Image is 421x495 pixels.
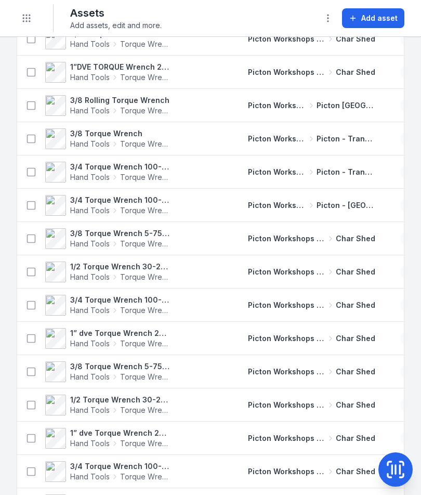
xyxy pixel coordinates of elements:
[70,20,162,31] span: Add assets, edit and more.
[70,62,171,72] strong: 1”DVE TORQUE Wrench 200-1000 ft/lbs 4572
[70,239,110,249] span: Hand Tools
[70,361,171,372] strong: 3/8 Torque Wrench 5-75 ft/lbd
[70,139,110,149] span: Hand Tools
[336,466,375,477] span: Char Shed
[248,300,325,310] span: Picton Workshops & Bays
[317,167,375,177] span: Picton - Transmission Bay
[248,400,325,410] span: Picton Workshops & Bays
[120,106,171,116] span: Torque Wrench
[336,433,375,444] span: Char Shed
[317,134,375,144] span: Picton - Transmission Bay
[70,438,110,449] span: Hand Tools
[120,72,171,83] span: Torque Wrench
[248,67,375,77] a: Picton Workshops & BaysChar Shed
[70,328,171,338] strong: 1” dve Torque Wrench 200-1000ft/lbs 4571
[45,95,171,116] a: 3/8 Rolling Torque WrenchHand ToolsTorque Wrench
[70,472,110,482] span: Hand Tools
[70,39,110,49] span: Hand Tools
[248,167,375,177] a: Picton Workshops & BaysPicton - Transmission Bay
[336,300,375,310] span: Char Shed
[120,338,171,349] span: Torque Wrench
[70,405,110,415] span: Hand Tools
[248,200,375,211] a: Picton Workshops & BaysPicton - [GEOGRAPHIC_DATA]
[336,67,375,77] span: Char Shed
[248,233,375,244] a: Picton Workshops & BaysChar Shed
[70,195,171,205] strong: 3/4 Torque Wrench 100-600 ft/lbs 447
[248,100,307,111] span: Picton Workshops & Bays
[248,134,375,144] a: Picton Workshops & BaysPicton - Transmission Bay
[248,300,375,310] a: Picton Workshops & BaysChar Shed
[70,205,110,216] span: Hand Tools
[336,333,375,344] span: Char Shed
[248,34,375,44] a: Picton Workshops & BaysChar Shed
[70,305,110,316] span: Hand Tools
[248,100,375,111] a: Picton Workshops & BaysPicton [GEOGRAPHIC_DATA]
[248,134,307,144] span: Picton Workshops & Bays
[120,405,171,415] span: Torque Wrench
[336,34,375,44] span: Char Shed
[248,267,375,277] a: Picton Workshops & BaysChar Shed
[17,8,36,28] button: Toggle navigation
[120,239,171,249] span: Torque Wrench
[336,267,375,277] span: Char Shed
[70,428,171,438] strong: 1” dve Torque Wrench 200-1000 ft/lbs 4572
[336,233,375,244] span: Char Shed
[45,195,171,216] a: 3/4 Torque Wrench 100-600 ft/lbs 447Hand ToolsTorque Wrench
[248,367,375,377] a: Picton Workshops & BaysChar Shed
[248,67,325,77] span: Picton Workshops & Bays
[120,172,171,183] span: Torque Wrench
[317,200,375,211] span: Picton - [GEOGRAPHIC_DATA]
[120,139,171,149] span: Torque Wrench
[248,433,325,444] span: Picton Workshops & Bays
[70,295,171,305] strong: 3/4 Torque Wrench 100-600 ft/lbs 4576
[120,305,171,316] span: Torque Wrench
[120,39,171,49] span: Torque Wrench
[361,13,398,23] span: Add asset
[70,172,110,183] span: Hand Tools
[120,205,171,216] span: Torque Wrench
[317,100,375,111] span: Picton [GEOGRAPHIC_DATA]
[342,8,404,28] button: Add asset
[248,267,325,277] span: Picton Workshops & Bays
[45,395,171,415] a: 1/2 Torque Wrench 30-250 ft/lbs 4577Hand ToolsTorque Wrench
[45,361,171,382] a: 3/8 Torque Wrench 5-75 ft/lbdHand ToolsTorque Wrench
[120,472,171,482] span: Torque Wrench
[45,328,171,349] a: 1” dve Torque Wrench 200-1000ft/lbs 4571Hand ToolsTorque Wrench
[248,333,325,344] span: Picton Workshops & Bays
[70,262,171,272] strong: 1/2 Torque Wrench 30-250 ft/lbs 4578
[248,233,325,244] span: Picton Workshops & Bays
[45,428,171,449] a: 1” dve Torque Wrench 200-1000 ft/lbs 4572Hand ToolsTorque Wrench
[70,372,110,382] span: Hand Tools
[45,62,171,83] a: 1”DVE TORQUE Wrench 200-1000 ft/lbs 4572Hand ToolsTorque Wrench
[70,106,110,116] span: Hand Tools
[70,72,110,83] span: Hand Tools
[70,128,171,139] strong: 3/8 Torque Wrench
[248,466,325,477] span: Picton Workshops & Bays
[45,162,171,183] a: 3/4 Torque Wrench 100-600 ft/lbs 0320601267Hand ToolsTorque Wrench
[45,461,171,482] a: 3/4 Torque Wrench 100-600 ft/lbs 4575Hand ToolsTorque Wrench
[248,433,375,444] a: Picton Workshops & BaysChar Shed
[70,228,171,239] strong: 3/8 Torque Wrench 5-75 ft/lbs 4582
[120,438,171,449] span: Torque Wrench
[70,162,171,172] strong: 3/4 Torque Wrench 100-600 ft/lbs 0320601267
[120,372,171,382] span: Torque Wrench
[45,228,171,249] a: 3/8 Torque Wrench 5-75 ft/lbs 4582Hand ToolsTorque Wrench
[248,167,307,177] span: Picton Workshops & Bays
[120,272,171,282] span: Torque Wrench
[70,6,162,20] h2: Assets
[45,262,171,282] a: 1/2 Torque Wrench 30-250 ft/lbs 4578Hand ToolsTorque Wrench
[248,400,375,410] a: Picton Workshops & BaysChar Shed
[70,461,171,472] strong: 3/4 Torque Wrench 100-600 ft/lbs 4575
[336,400,375,410] span: Char Shed
[248,200,307,211] span: Picton Workshops & Bays
[248,34,325,44] span: Picton Workshops & Bays
[70,272,110,282] span: Hand Tools
[248,333,375,344] a: Picton Workshops & BaysChar Shed
[248,367,325,377] span: Picton Workshops & Bays
[70,395,171,405] strong: 1/2 Torque Wrench 30-250 ft/lbs 4577
[70,95,171,106] strong: 3/8 Rolling Torque Wrench
[45,29,171,49] a: 3/4 Torque Wrench 100-500 ft/lbs box 2 4575Hand ToolsTorque Wrench
[45,295,171,316] a: 3/4 Torque Wrench 100-600 ft/lbs 4576Hand ToolsTorque Wrench
[70,338,110,349] span: Hand Tools
[45,128,171,149] a: 3/8 Torque WrenchHand ToolsTorque Wrench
